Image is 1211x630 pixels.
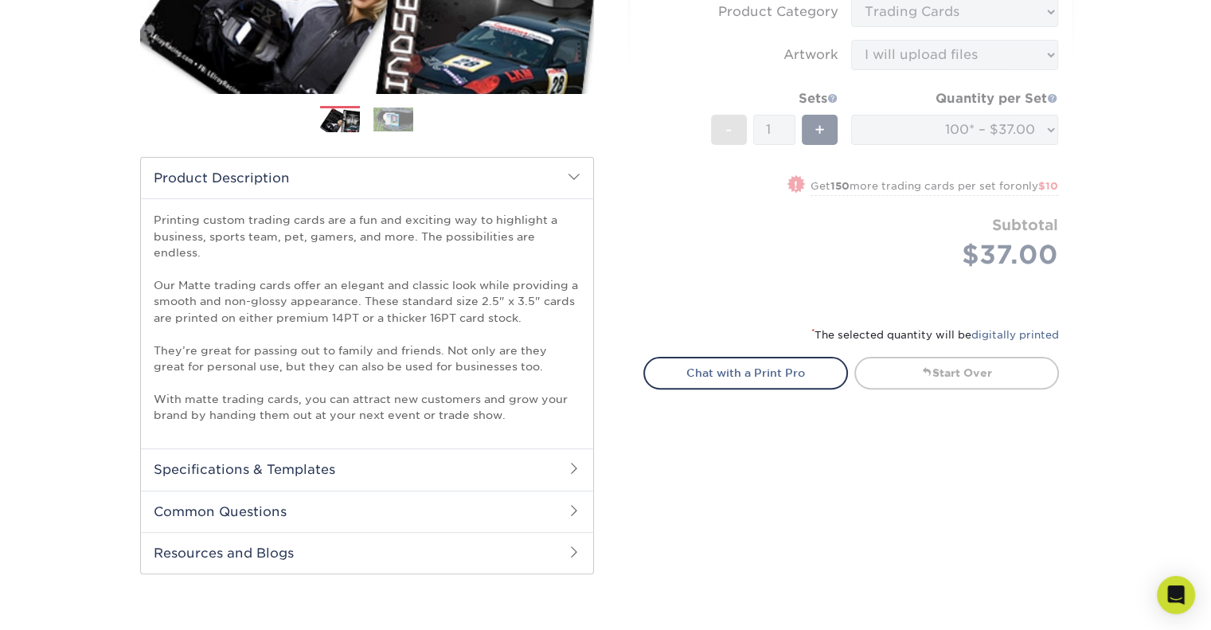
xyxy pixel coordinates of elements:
a: Chat with a Print Pro [643,357,848,389]
small: The selected quantity will be [811,329,1059,341]
a: digitally printed [971,329,1059,341]
p: Printing custom trading cards are a fun and exciting way to highlight a business, sports team, pe... [154,212,580,423]
h2: Product Description [141,158,593,198]
img: Trading Cards 01 [320,107,360,134]
h2: Resources and Blogs [141,532,593,573]
img: Trading Cards 02 [373,108,413,131]
h2: Specifications & Templates [141,448,593,490]
div: Open Intercom Messenger [1157,576,1195,614]
h2: Common Questions [141,491,593,532]
a: Start Over [854,357,1059,389]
